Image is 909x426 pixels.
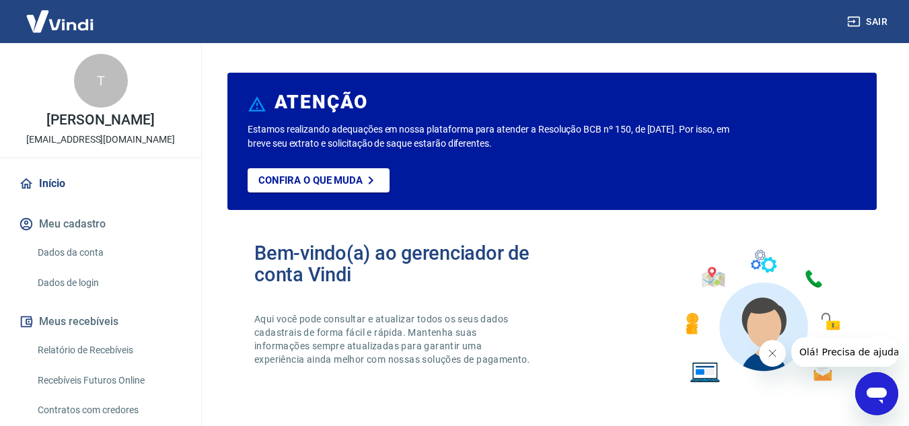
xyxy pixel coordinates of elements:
[855,372,898,415] iframe: Button to launch messaging window
[16,169,185,199] a: Início
[32,367,185,394] a: Recebíveis Futuros Online
[32,269,185,297] a: Dados de login
[844,9,893,34] button: Sair
[16,209,185,239] button: Meu cadastro
[74,54,128,108] div: T
[254,312,533,366] p: Aqui você pode consultar e atualizar todos os seus dados cadastrais de forma fácil e rápida. Mant...
[674,242,850,391] img: Imagem de um avatar masculino com diversos icones exemplificando as funcionalidades do gerenciado...
[258,174,363,186] p: Confira o que muda
[32,336,185,364] a: Relatório de Recebíveis
[16,1,104,42] img: Vindi
[32,239,185,267] a: Dados da conta
[46,113,154,127] p: [PERSON_NAME]
[248,122,735,151] p: Estamos realizando adequações em nossa plataforma para atender a Resolução BCB nº 150, de [DATE]....
[26,133,175,147] p: [EMAIL_ADDRESS][DOMAIN_NAME]
[791,337,898,367] iframe: Message from company
[248,168,390,192] a: Confira o que muda
[8,9,113,20] span: Olá! Precisa de ajuda?
[32,396,185,424] a: Contratos com credores
[254,242,552,285] h2: Bem-vindo(a) ao gerenciador de conta Vindi
[275,96,368,109] h6: ATENÇÃO
[759,340,786,367] iframe: Close message
[16,307,185,336] button: Meus recebíveis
